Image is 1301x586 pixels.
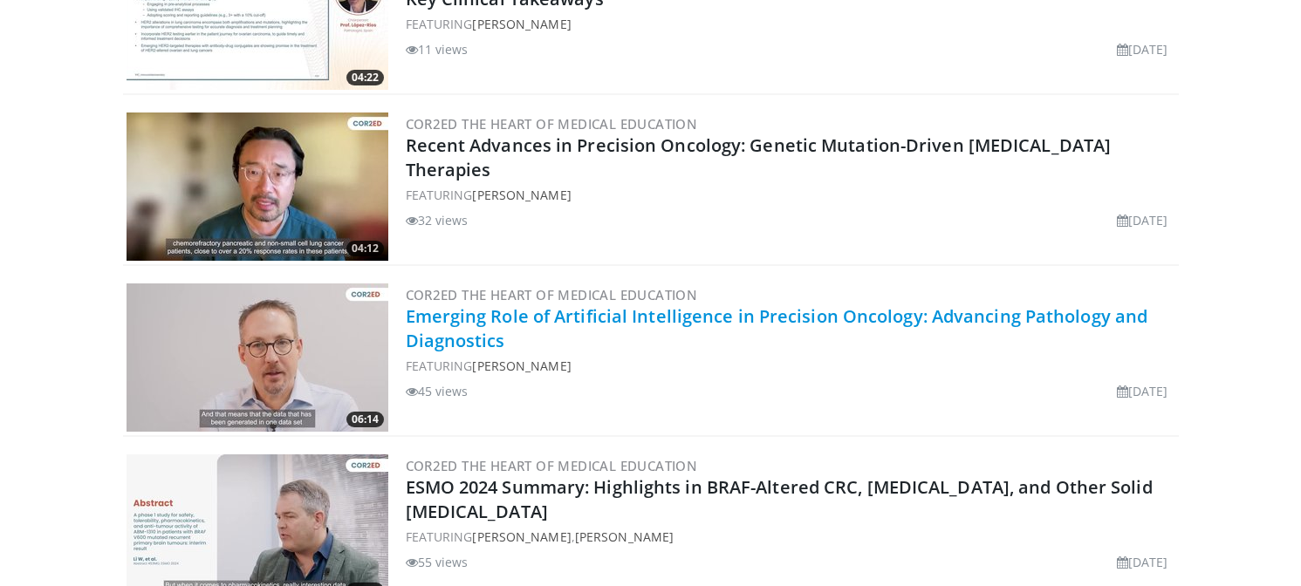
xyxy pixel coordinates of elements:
[1117,553,1168,571] li: [DATE]
[406,528,1175,546] div: FEATURING ,
[406,553,469,571] li: 55 views
[406,457,698,474] a: COR2ED The Heart of Medical Education
[406,115,698,133] a: COR2ED The Heart of Medical Education
[472,358,571,374] a: [PERSON_NAME]
[1117,40,1168,58] li: [DATE]
[406,382,469,400] li: 45 views
[406,304,1148,352] a: Emerging Role of Artificial Intelligence in Precision Oncology: Advancing Pathology and Diagnostics
[406,133,1112,181] a: Recent Advances in Precision Oncology: Genetic Mutation-Driven [MEDICAL_DATA] Therapies
[346,412,384,427] span: 06:14
[472,16,571,32] a: [PERSON_NAME]
[472,528,571,545] a: [PERSON_NAME]
[127,112,388,261] a: 04:12
[406,357,1175,375] div: FEATURING
[406,211,469,229] li: 32 views
[472,187,571,203] a: [PERSON_NAME]
[406,15,1175,33] div: FEATURING
[1117,211,1168,229] li: [DATE]
[575,528,674,545] a: [PERSON_NAME]
[346,70,384,85] span: 04:22
[406,286,698,303] a: COR2ED The Heart of Medical Education
[127,112,388,261] img: 074d8c9e-5a5e-4149-adb8-7aa31e3136a8.300x170_q85_crop-smart_upscale.jpg
[406,186,1175,204] div: FEATURING
[1117,382,1168,400] li: [DATE]
[127,283,388,432] a: 06:14
[127,283,388,432] img: c1a4a25c-6f3a-4bb9-9f12-cd2017027390.300x170_q85_crop-smart_upscale.jpg
[406,40,469,58] li: 11 views
[406,475,1153,523] a: ESMO 2024 Summary: Highlights in BRAF-Altered CRC, [MEDICAL_DATA], and Other Solid [MEDICAL_DATA]
[346,241,384,256] span: 04:12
